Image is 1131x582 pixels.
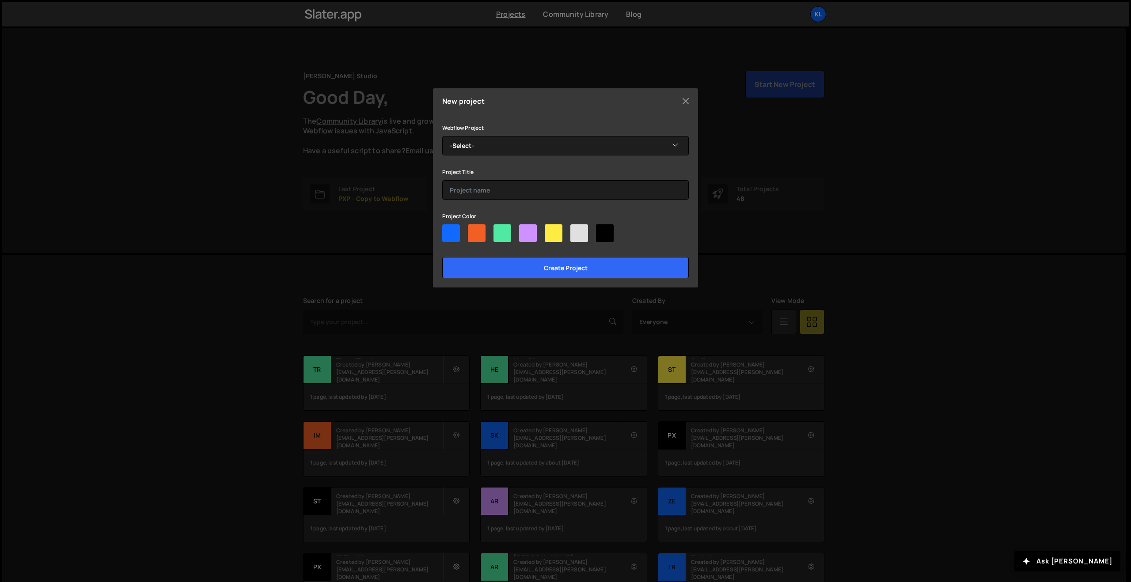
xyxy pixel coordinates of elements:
[1014,551,1120,571] button: Ask [PERSON_NAME]
[442,180,689,200] input: Project name
[442,98,485,105] h5: New project
[679,94,692,108] button: Close
[442,257,689,278] input: Create project
[442,168,474,177] label: Project Title
[442,124,484,132] label: Webflow Project
[442,212,476,221] label: Project Color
